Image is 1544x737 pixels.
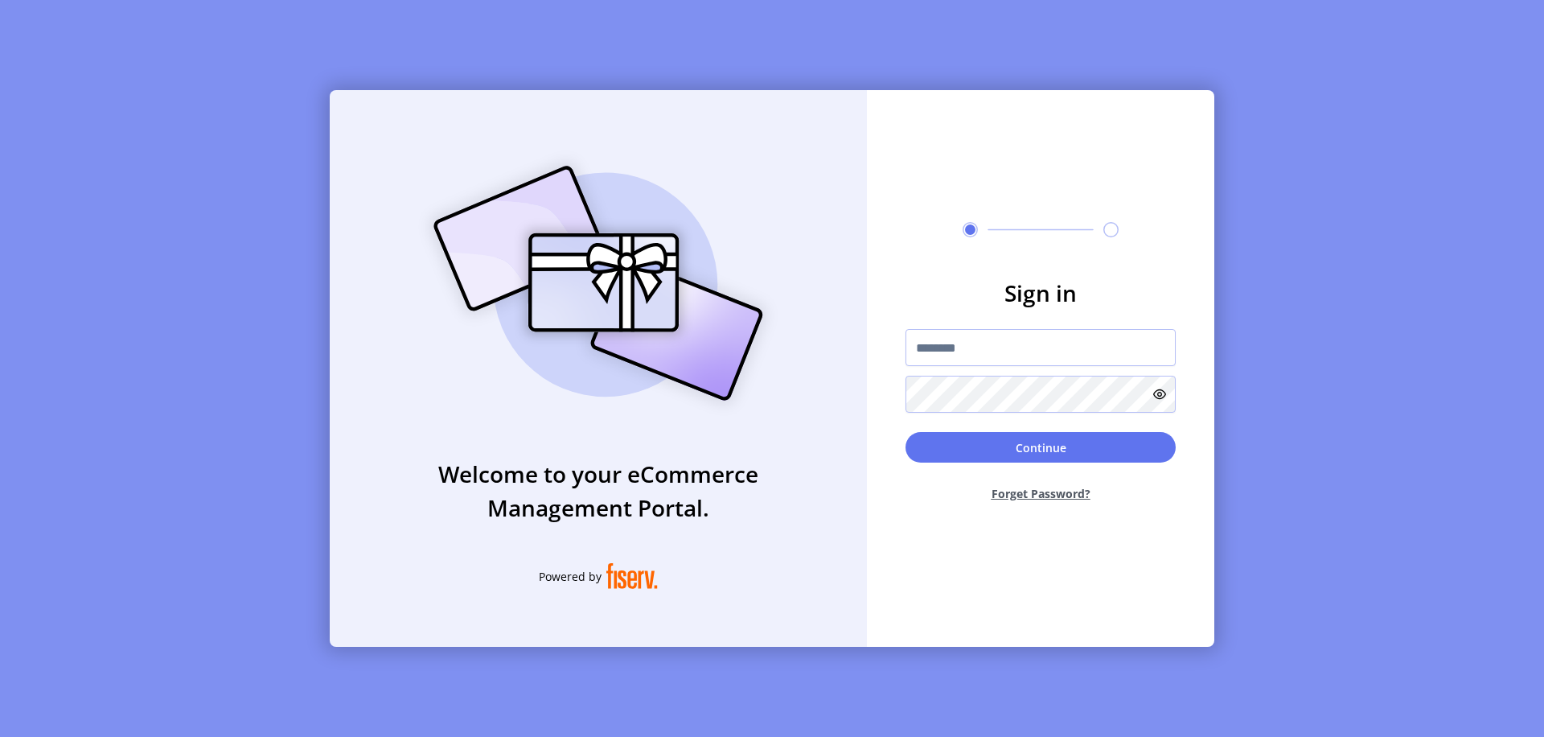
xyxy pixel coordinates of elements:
[905,472,1176,515] button: Forget Password?
[905,276,1176,310] h3: Sign in
[539,568,602,585] span: Powered by
[409,148,787,418] img: card_Illustration.svg
[330,457,867,525] h3: Welcome to your eCommerce Management Portal.
[905,432,1176,463] button: Continue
